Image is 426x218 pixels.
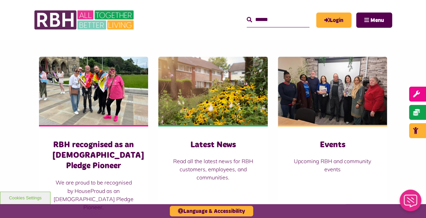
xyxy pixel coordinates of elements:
[39,57,148,125] img: RBH customers and colleagues at the Rochdale Pride event outside the town hall
[172,140,254,150] h3: Latest News
[291,157,373,173] p: Upcoming RBH and community events
[34,7,136,33] img: RBH
[53,178,135,211] p: We are proud to be recognised by HouseProud as an [DEMOGRAPHIC_DATA] Pledge Pioneer.
[370,18,384,23] span: Menu
[170,206,253,216] button: Language & Accessibility
[247,13,309,27] input: Search
[395,188,426,218] iframe: Netcall Web Assistant for live chat
[172,157,254,181] p: Read all the latest news for RBH customers, employees, and communities.
[158,57,267,125] img: SAZ MEDIA RBH HOUSING4
[53,140,135,172] h3: RBH recognised as an [DEMOGRAPHIC_DATA] Pledge Pioneer
[316,13,351,28] a: MyRBH
[356,13,392,28] button: Navigation
[278,57,387,125] img: Group photo of customers and colleagues at Spotland Community Centre
[291,140,373,150] h3: Events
